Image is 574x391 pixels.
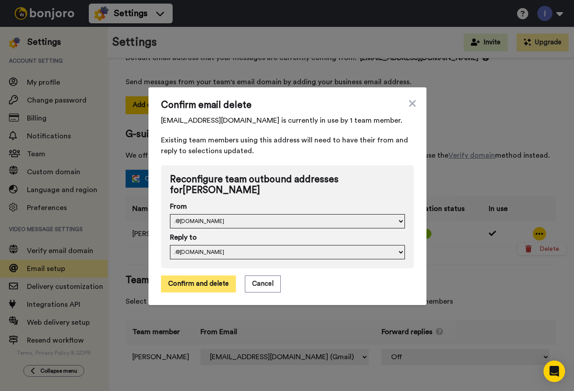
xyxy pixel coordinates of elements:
span: Reconfigure team outbound addresses for [PERSON_NAME] [170,174,405,196]
span: Confirm email delete [161,100,414,111]
label: Reply to [170,232,405,243]
label: From [170,201,405,212]
div: Open Intercom Messenger [544,361,565,382]
button: Cancel [245,275,281,292]
span: Existing team members using this address will need to have their from and reply to selections upd... [161,135,414,156]
span: [EMAIL_ADDRESS][DOMAIN_NAME] is currently in use by 1 team member. [161,115,414,126]
button: Confirm and delete [161,275,236,292]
